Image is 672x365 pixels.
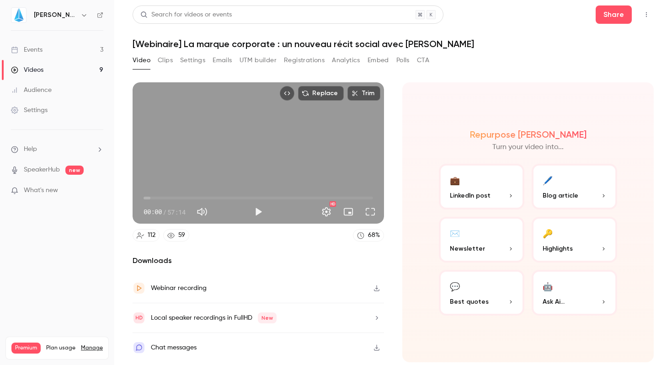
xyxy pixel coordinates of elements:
[193,203,211,221] button: Mute
[368,53,389,68] button: Embed
[470,129,587,140] h2: Repurpose [PERSON_NAME]
[65,166,84,175] span: new
[11,45,43,54] div: Events
[11,343,41,354] span: Premium
[163,207,166,217] span: /
[532,270,617,316] button: 🤖Ask Ai...
[11,145,103,154] li: help-dropdown-opener
[11,106,48,115] div: Settings
[532,217,617,263] button: 🔑Highlights
[144,207,186,217] div: 00:00
[543,297,565,306] span: Ask Ai...
[180,53,205,68] button: Settings
[596,5,632,24] button: Share
[158,53,173,68] button: Clips
[439,270,524,316] button: 💬Best quotes
[353,229,384,242] a: 68%
[543,279,553,293] div: 🤖
[24,165,60,175] a: SpeakerHub
[249,203,267,221] button: Play
[11,86,52,95] div: Audience
[543,173,553,187] div: 🖊️
[347,86,380,101] button: Trim
[24,186,58,195] span: What's new
[151,283,207,294] div: Webinar recording
[81,344,103,352] a: Manage
[339,203,357,221] button: Turn on miniplayer
[258,312,277,323] span: New
[543,244,573,253] span: Highlights
[240,53,277,68] button: UTM builder
[361,203,379,221] button: Full screen
[133,229,160,242] a: 112
[144,207,162,217] span: 00:00
[450,173,460,187] div: 💼
[492,142,564,153] p: Turn your video into...
[24,145,37,154] span: Help
[92,187,103,195] iframe: Noticeable Trigger
[543,226,553,240] div: 🔑
[532,164,617,209] button: 🖊️Blog article
[284,53,325,68] button: Registrations
[148,231,155,240] div: 112
[151,342,197,353] div: Chat messages
[639,7,654,22] button: Top Bar Actions
[450,279,460,293] div: 💬
[140,10,232,20] div: Search for videos or events
[450,244,485,253] span: Newsletter
[439,164,524,209] button: 💼LinkedIn post
[133,255,384,266] h2: Downloads
[167,207,186,217] span: 57:14
[163,229,189,242] a: 59
[11,65,43,75] div: Videos
[450,226,460,240] div: ✉️
[133,53,150,68] button: Video
[298,86,344,101] button: Replace
[543,191,578,200] span: Blog article
[450,191,491,200] span: LinkedIn post
[332,53,360,68] button: Analytics
[450,297,489,306] span: Best quotes
[178,231,185,240] div: 59
[368,231,380,240] div: 68 %
[11,8,26,22] img: JIN
[439,217,524,263] button: ✉️Newsletter
[133,38,654,49] h1: [Webinaire] La marque corporate : un nouveau récit social avec [PERSON_NAME]
[280,86,294,101] button: Embed video
[396,53,410,68] button: Polls
[417,53,429,68] button: CTA
[34,11,77,20] h6: [PERSON_NAME]
[330,201,336,207] div: HD
[151,312,277,323] div: Local speaker recordings in FullHD
[46,344,75,352] span: Plan usage
[213,53,232,68] button: Emails
[317,203,336,221] button: Settings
